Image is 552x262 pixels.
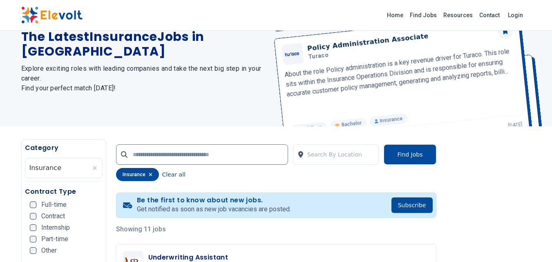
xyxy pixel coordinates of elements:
[391,197,433,213] button: Subscribe
[21,64,266,93] h2: Explore exciting roles with leading companies and take the next big step in your career. Find you...
[162,168,185,181] button: Clear all
[440,9,476,22] a: Resources
[137,204,291,214] p: Get notified as soon as new job vacancies are posted.
[384,144,436,165] button: Find Jobs
[30,213,36,219] input: Contract
[384,9,407,22] a: Home
[41,224,70,231] span: Internship
[511,223,552,262] iframe: Chat Widget
[41,236,68,242] span: Part-time
[30,247,36,254] input: Other
[30,236,36,242] input: Part-time
[21,29,266,59] h1: The Latest Insurance Jobs in [GEOGRAPHIC_DATA]
[137,196,291,204] h4: Be the first to know about new jobs.
[25,143,103,153] h5: Category
[476,9,503,22] a: Contact
[41,202,67,208] span: Full-time
[41,247,57,254] span: Other
[30,202,36,208] input: Full-time
[116,224,436,234] p: Showing 11 jobs
[41,213,65,219] span: Contract
[407,9,440,22] a: Find Jobs
[503,7,528,23] a: Login
[25,187,103,197] h5: Contract Type
[116,168,159,181] div: insurance
[30,224,36,231] input: Internship
[21,7,83,24] img: Elevolt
